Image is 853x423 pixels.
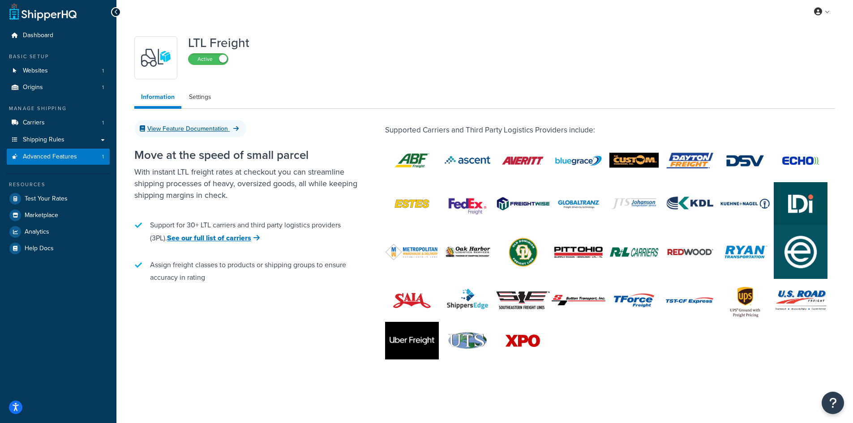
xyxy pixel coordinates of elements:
span: 1 [102,67,104,75]
span: 1 [102,84,104,91]
h2: Move at the speed of small parcel [134,149,358,162]
img: Pitt Ohio [552,233,605,271]
img: Oak Harbor Freight [441,231,494,273]
a: Advanced Features1 [7,149,110,165]
img: Custom Co Freight [607,142,661,179]
li: Assign freight classes to products or shipping groups to ensure accuracy in rating [134,254,358,288]
a: Websites1 [7,63,110,79]
span: Test Your Rates [25,195,68,203]
div: Basic Setup [7,53,110,60]
img: UTS [441,330,494,351]
img: TForce Freight [607,279,661,322]
img: JTS Freight [607,182,661,225]
span: 1 [102,153,104,161]
span: Websites [23,67,48,75]
img: Averitt Freight [496,142,550,179]
button: Open Resource Center [822,392,844,414]
img: y79ZsPf0fXUFUhFXDzUgf+ktZg5F2+ohG75+v3d2s1D9TjoU8PiyCIluIjV41seZevKCRuEjTPPOKHJsQcmKCXGdfprl3L4q7... [140,42,171,73]
span: Dashboard [23,32,53,39]
span: Origins [23,84,43,91]
img: XPO Logistics® [496,322,550,359]
img: Southeastern Freight Lines [496,291,550,309]
span: Shipping Rules [23,136,64,144]
a: Shipping Rules [7,132,110,148]
span: 1 [102,119,104,127]
img: UPS® Ground with Freight Pricing [718,282,772,319]
a: Carriers1 [7,115,110,131]
div: Resources [7,181,110,188]
img: Freightwise [496,197,550,211]
a: Settings [182,88,218,106]
li: Advanced Features [7,149,110,165]
div: Manage Shipping [7,105,110,112]
a: Analytics [7,224,110,240]
p: With instant LTL freight rates at checkout you can streamline shipping processes of heavy, oversi... [134,166,358,201]
a: Dashboard [7,27,110,44]
img: Echo® Global Logistics [774,142,827,179]
img: ShippersEdge Freight [441,279,494,322]
img: Evans Transportation [774,225,827,279]
img: KDL [663,185,716,222]
img: Uber Freight (Transplace) [385,322,439,359]
a: View Feature Documentation [134,120,246,137]
img: Metropolitan Warehouse & Delivery [385,244,439,261]
img: Redwood Logistics [663,233,716,271]
a: Test Your Rates [7,191,110,207]
a: Marketplace [7,207,110,223]
span: Analytics [25,228,49,236]
span: Advanced Features [23,153,77,161]
img: Ship LDI Freight [774,182,827,225]
img: ABF Freight™ [385,142,439,179]
span: Carriers [23,119,45,127]
img: Sutton Transport Inc. [552,295,605,305]
img: R+L® [607,233,661,271]
h5: Supported Carriers and Third Party Logistics Providers include: [385,126,835,135]
img: Old Dominion® [496,233,550,271]
h1: LTL Freight [188,36,249,50]
img: US Road [774,290,827,311]
img: GlobalTranz Freight [552,182,605,225]
img: Dayton Freight™ [663,142,716,179]
li: Support for 30+ LTL carriers and third party logistics providers (3PL). [134,214,358,249]
li: Websites [7,63,110,79]
img: Kuehne+Nagel LTL+ [718,185,772,222]
img: Ascent Freight [441,141,494,179]
a: Information [134,88,181,109]
span: Help Docs [25,245,54,252]
img: Ryan Transportation Freight [718,231,772,273]
label: Active [189,54,228,64]
img: TST-CF Express Freight™ [663,279,716,322]
img: SAIA [385,279,439,322]
a: Help Docs [7,240,110,256]
a: See our full list of carriers [167,233,260,243]
img: DSV Freight [718,142,772,179]
img: Estes® [385,185,439,222]
span: Marketplace [25,212,58,219]
li: Carriers [7,115,110,131]
img: BlueGrace Freight [552,139,605,182]
a: Origins1 [7,79,110,96]
img: FedEx Freight® [441,185,494,222]
li: Origins [7,79,110,96]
